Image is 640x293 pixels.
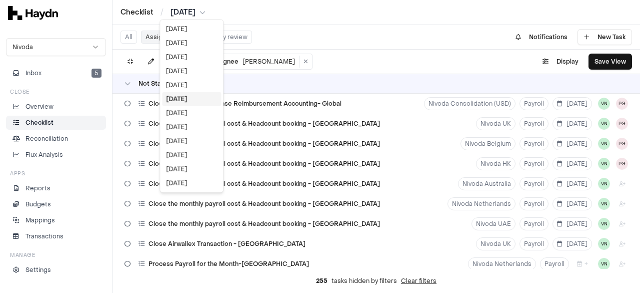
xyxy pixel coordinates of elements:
div: [DATE] [162,92,221,106]
div: [DATE] [162,78,221,92]
div: [DATE] [162,64,221,78]
div: [DATE] [162,22,221,36]
div: [DATE] [162,106,221,120]
div: [DATE] [162,148,221,162]
div: [DATE] [162,176,221,190]
div: [DATE] [162,36,221,50]
div: [DATE] [162,120,221,134]
div: [DATE] [162,162,221,176]
div: [DATE] [162,50,221,64]
div: [DATE] [162,134,221,148]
